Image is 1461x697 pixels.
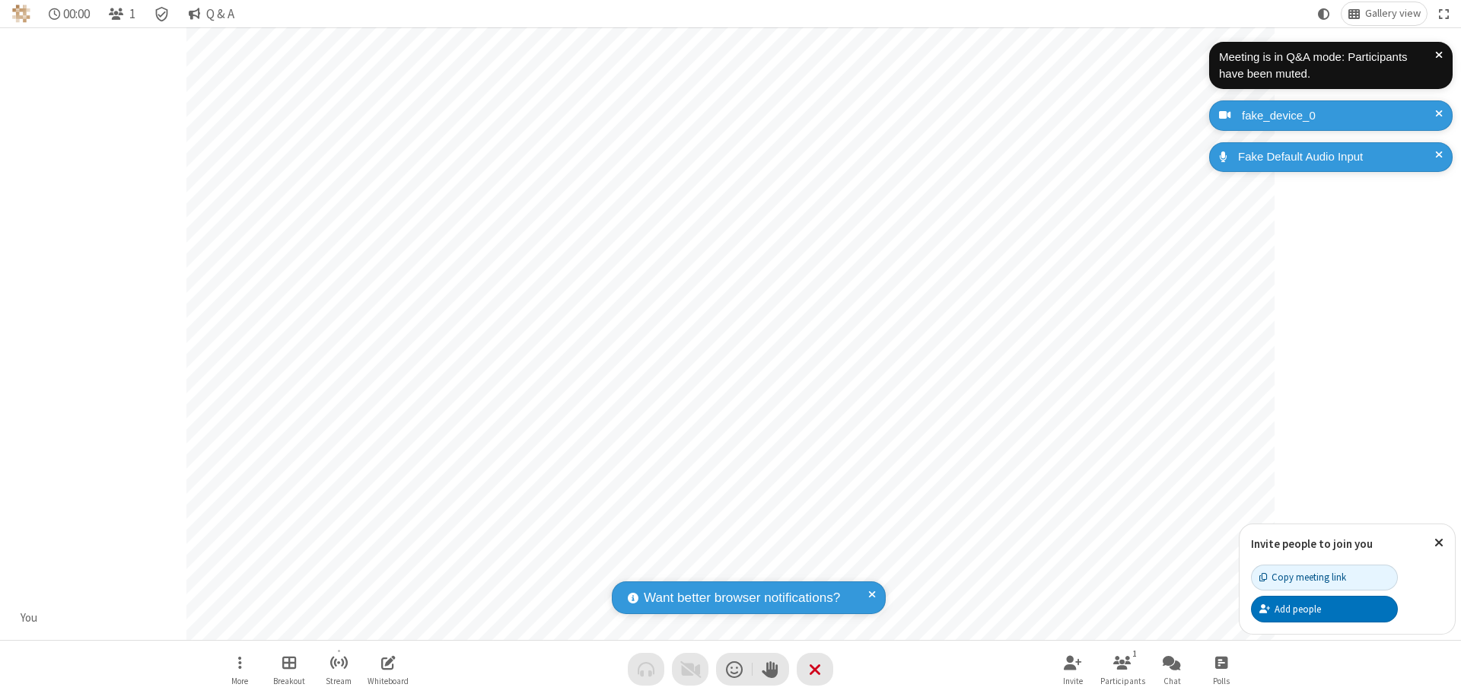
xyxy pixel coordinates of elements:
img: QA Selenium DO NOT DELETE OR CHANGE [12,5,30,23]
label: Invite people to join you [1251,536,1373,551]
span: Want better browser notifications? [644,588,840,608]
button: Open poll [1198,648,1244,691]
button: Open chat [1149,648,1195,691]
button: Send a reaction [716,653,753,686]
button: Open shared whiteboard [365,648,411,691]
div: You [15,609,43,627]
button: Audio problem - check your Internet connection or call by phone [628,653,664,686]
button: Start streaming [316,648,361,691]
div: Copy meeting link [1259,570,1346,584]
span: Breakout [273,676,305,686]
div: 1 [1128,647,1141,660]
span: More [231,676,248,686]
span: Whiteboard [368,676,409,686]
button: Close popover [1423,524,1455,562]
button: Add people [1251,596,1398,622]
div: Meeting is in Q&A mode: Participants have been muted. [1219,49,1435,83]
button: Change layout [1342,2,1427,25]
button: Raise hand [753,653,789,686]
button: End or leave meeting [797,653,833,686]
button: Open menu [217,648,263,691]
span: 00:00 [63,7,90,21]
span: Polls [1213,676,1230,686]
button: Q & A [182,2,240,25]
button: Video [672,653,708,686]
div: Meeting details Encryption enabled [148,2,177,25]
div: Timer [43,2,97,25]
span: Gallery view [1365,8,1421,20]
span: Chat [1163,676,1181,686]
span: 1 [129,7,135,21]
button: Fullscreen [1433,2,1456,25]
span: Stream [326,676,352,686]
button: Open participant list [102,2,142,25]
div: Fake Default Audio Input [1233,148,1441,166]
span: Invite [1063,676,1083,686]
button: Copy meeting link [1251,565,1398,590]
span: Participants [1100,676,1145,686]
button: Invite participants (⌘+Shift+I) [1050,648,1096,691]
span: Q & A [206,7,234,21]
div: fake_device_0 [1237,107,1441,125]
button: Manage Breakout Rooms [266,648,312,691]
button: Using system theme [1312,2,1336,25]
button: Open participant list [1100,648,1145,691]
